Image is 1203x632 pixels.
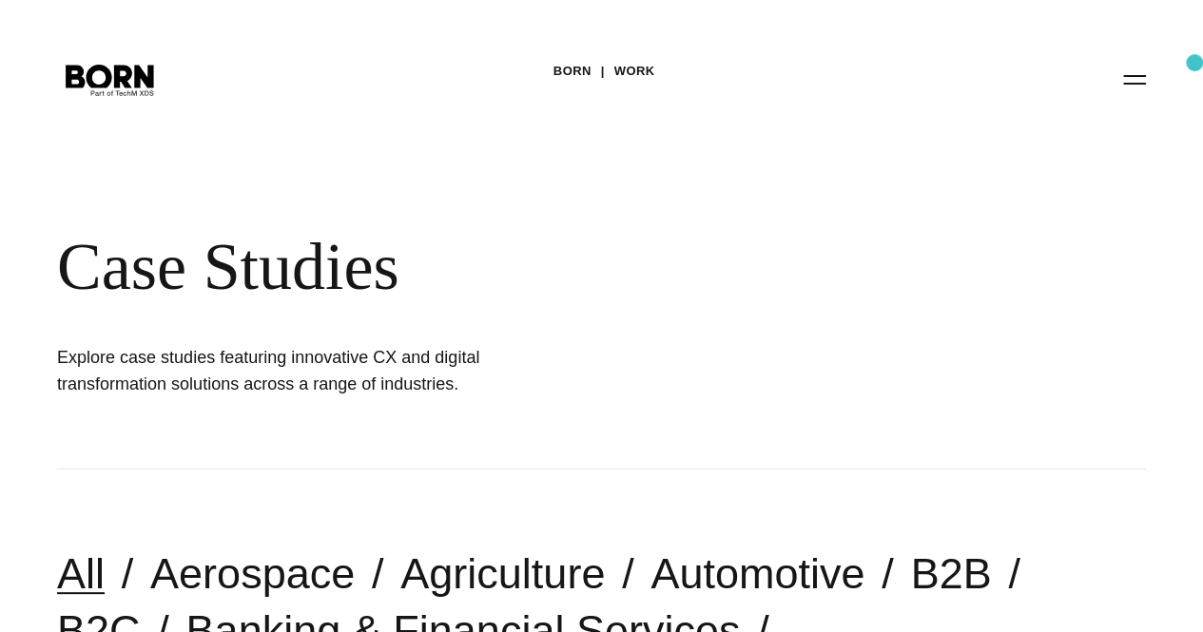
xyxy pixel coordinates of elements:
[57,344,542,397] h1: Explore case studies featuring innovative CX and digital transformation solutions across a range ...
[650,549,864,598] a: Automotive
[57,228,856,306] div: Case Studies
[553,57,592,86] a: BORN
[1112,59,1157,99] button: Open
[57,549,105,598] a: All
[150,549,355,598] a: Aerospace
[614,57,655,86] a: Work
[910,549,991,598] a: B2B
[400,549,605,598] a: Agriculture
